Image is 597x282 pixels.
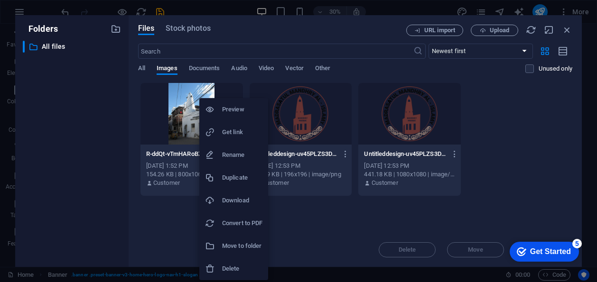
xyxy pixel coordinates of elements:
[222,263,262,274] h6: Delete
[479,8,524,27] div: For Rent
[28,10,69,19] div: Get Started
[8,5,77,25] div: Get Started 5 items remaining, 0% complete
[222,240,262,252] h6: Move to folder
[222,172,262,183] h6: Duplicate
[222,218,262,229] h6: Convert to PDF
[222,127,262,138] h6: Get link
[222,149,262,161] h6: Rename
[70,2,80,11] div: 5
[222,104,262,115] h6: Preview
[222,195,262,206] h6: Download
